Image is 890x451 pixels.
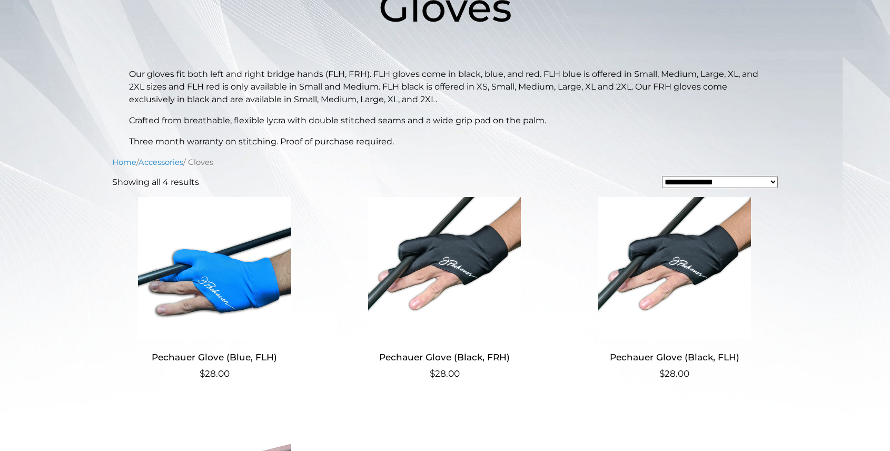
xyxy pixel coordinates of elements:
img: Pechauer Glove (Black, FLH) [572,197,777,339]
a: Pechauer Glove (Blue, FLH) $28.00 [112,197,317,381]
p: Our gloves fit both left and right bridge hands (FLH, FRH). FLH gloves come in black, blue, and r... [129,68,761,106]
img: Pechauer Glove (Blue, FLH) [112,197,317,339]
a: Accessories [139,158,183,167]
h2: Pechauer Glove (Black, FRH) [342,348,547,367]
h2: Pechauer Glove (Blue, FLH) [112,348,317,367]
span: $ [200,368,205,379]
bdi: 28.00 [200,368,230,379]
bdi: 28.00 [659,368,689,379]
nav: Breadcrumb [112,156,778,168]
p: Showing all 4 results [112,176,199,189]
span: $ [430,368,435,379]
a: Pechauer Glove (Black, FRH) $28.00 [342,197,547,381]
p: Crafted from breathable, flexible lycra with double stitched seams and a wide grip pad on the palm. [129,114,761,127]
a: Pechauer Glove (Black, FLH) $28.00 [572,197,777,381]
select: Shop order [662,176,778,189]
h2: Pechauer Glove (Black, FLH) [572,348,777,367]
span: $ [659,368,665,379]
bdi: 28.00 [430,368,460,379]
p: Three month warranty on stitching. Proof of purchase required. [129,135,761,148]
a: Home [112,158,136,167]
img: Pechauer Glove (Black, FRH) [342,197,547,339]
